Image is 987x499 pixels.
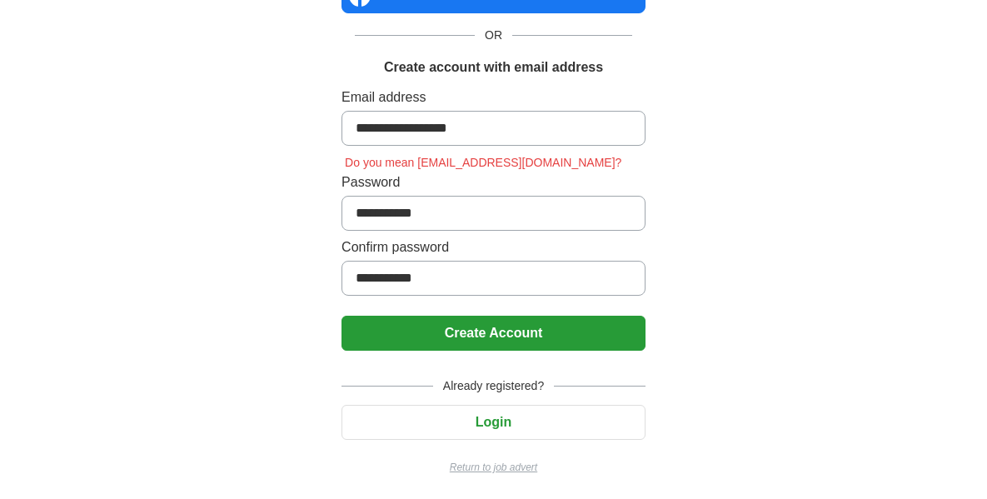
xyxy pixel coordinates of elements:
[341,156,625,169] span: Do you mean [EMAIL_ADDRESS][DOMAIN_NAME]?
[341,172,646,192] label: Password
[341,460,646,475] a: Return to job advert
[341,237,646,257] label: Confirm password
[341,316,646,351] button: Create Account
[341,405,646,440] button: Login
[475,27,512,44] span: OR
[341,87,646,107] label: Email address
[341,415,646,429] a: Login
[384,57,603,77] h1: Create account with email address
[433,377,554,395] span: Already registered?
